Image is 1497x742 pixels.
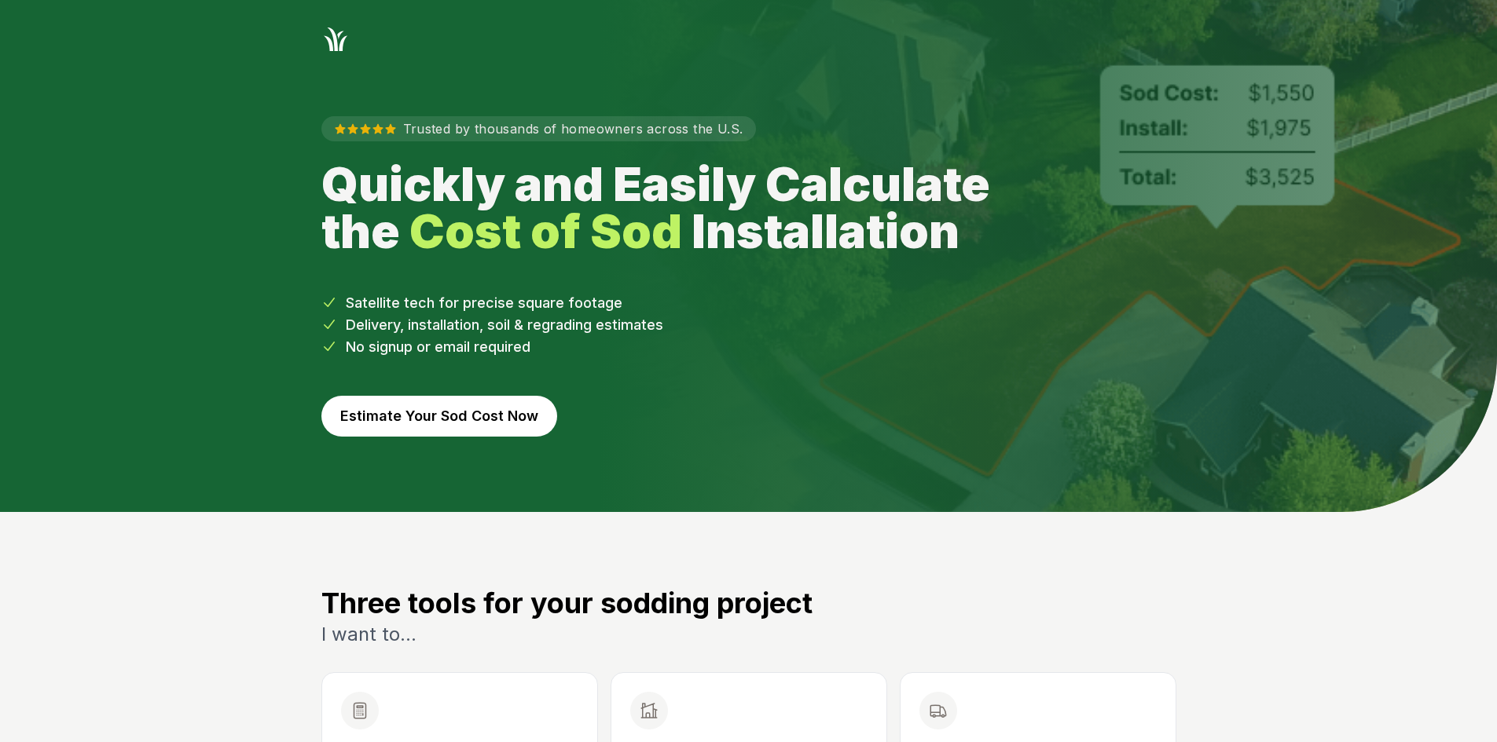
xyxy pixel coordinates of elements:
[321,622,1176,647] p: I want to...
[321,160,1026,254] h1: Quickly and Easily Calculate the Installation
[321,396,557,437] button: Estimate Your Sod Cost Now
[321,314,1176,336] li: Delivery, installation, soil & regrading
[321,336,1176,358] li: No signup or email required
[596,316,663,333] span: estimates
[321,116,756,141] p: Trusted by thousands of homeowners across the U.S.
[409,203,682,259] strong: Cost of Sod
[321,587,1176,619] h3: Three tools for your sodding project
[321,292,1176,314] li: Satellite tech for precise square footage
